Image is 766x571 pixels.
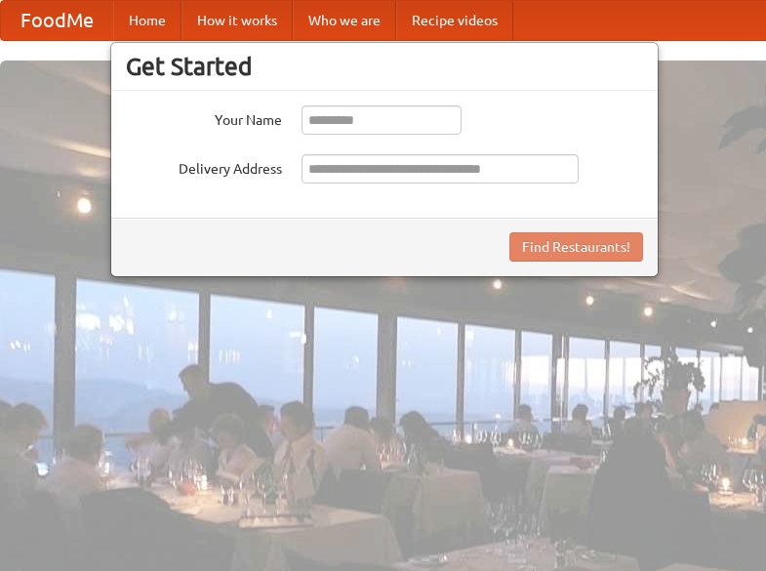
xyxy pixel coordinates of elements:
[113,1,181,40] a: Home
[396,1,513,40] a: Recipe videos
[1,1,113,40] a: FoodMe
[293,1,396,40] a: Who we are
[181,1,293,40] a: How it works
[126,52,643,81] h3: Get Started
[509,232,643,262] button: Find Restaurants!
[126,154,282,179] label: Delivery Address
[126,105,282,130] label: Your Name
